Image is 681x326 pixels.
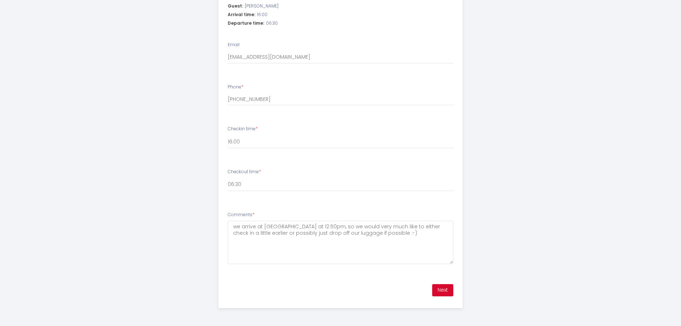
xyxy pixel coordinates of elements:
[228,169,261,175] label: Checkout time
[266,20,278,27] span: 06:30
[432,284,453,296] button: Next
[228,11,255,18] span: Arrival time:
[228,211,255,218] label: Comments
[228,84,243,91] label: Phone
[228,42,240,48] label: Email
[228,20,264,27] span: Departure time:
[228,3,243,10] span: Guest:
[257,11,267,18] span: 16:00
[228,126,258,132] label: Checkin time
[245,3,278,10] span: [PERSON_NAME]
